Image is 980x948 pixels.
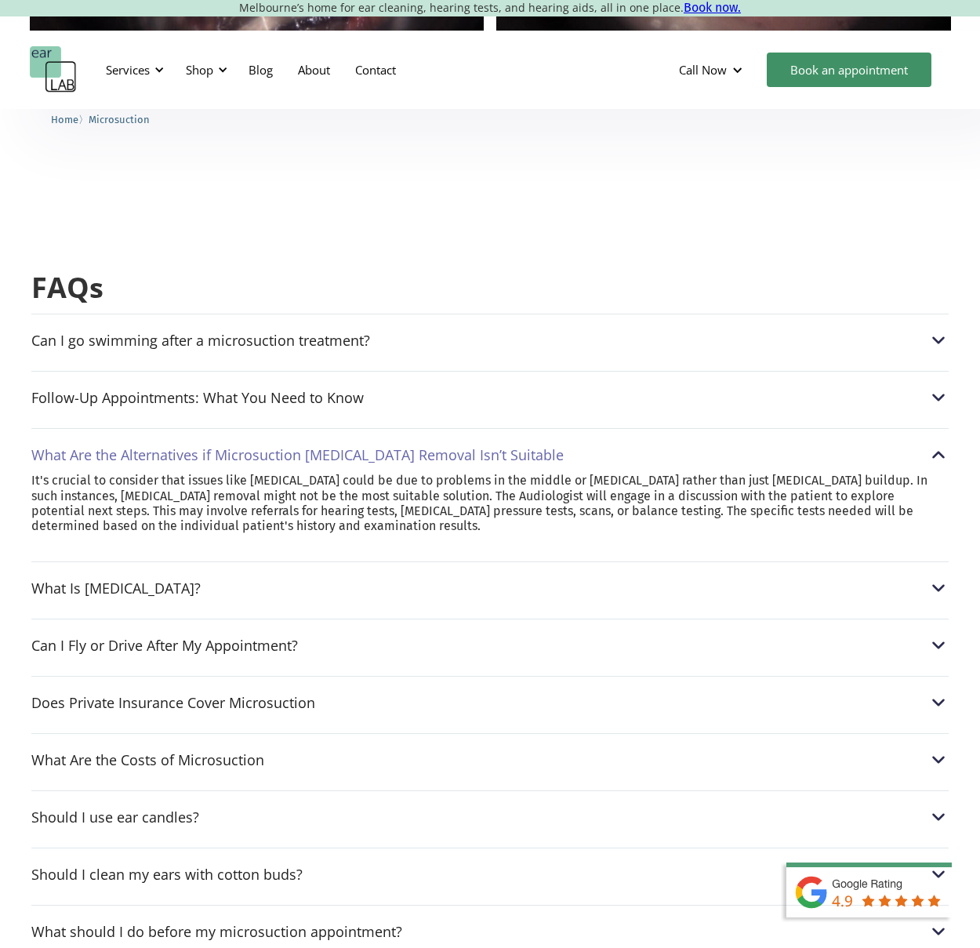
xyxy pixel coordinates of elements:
a: Book an appointment [767,53,931,87]
a: About [285,47,343,93]
nav: What Are the Alternatives if Microsuction [MEDICAL_DATA] Removal Isn’t SuitableWhat Are the Alter... [31,473,949,549]
div: Should I clean my ears with cotton buds? [31,866,303,882]
div: Follow-Up Appointments: What You Need to KnowFollow-Up Appointments: What You Need to Know [31,387,949,408]
div: Services [106,62,150,78]
img: Does Private Insurance Cover Microsuction [928,692,949,713]
li: 〉 [51,111,89,128]
div: What should I do before my microsuction appointment?What should I do before my microsuction appoi... [31,921,949,942]
div: Call Now [666,46,759,93]
div: What Are the Costs of Microsuction [31,752,264,768]
span: Home [51,114,78,125]
div: Should I use ear candles? [31,809,199,825]
div: Call Now [679,62,727,78]
div: What Are the Alternatives if Microsuction [MEDICAL_DATA] Removal Isn’t SuitableWhat Are the Alter... [31,445,949,465]
span: Microsuction [89,114,150,125]
img: What should I do before my microsuction appointment? [928,921,949,942]
div: Can I Fly or Drive After My Appointment? [31,637,298,653]
div: Services [96,46,169,93]
div: Can I Fly or Drive After My Appointment?Can I Fly or Drive After My Appointment? [31,635,949,656]
img: Can I go swimming after a microsuction treatment? [928,330,949,351]
div: Shop [186,62,213,78]
a: Microsuction [89,111,150,126]
a: Home [51,111,78,126]
div: Shop [176,46,232,93]
img: What Are the Costs of Microsuction [928,750,949,770]
img: Should I use ear candles? [928,807,949,827]
div: What should I do before my microsuction appointment? [31,924,402,939]
div: Does Private Insurance Cover MicrosuctionDoes Private Insurance Cover Microsuction [31,692,949,713]
div: Follow-Up Appointments: What You Need to Know [31,390,364,405]
div: Should I clean my ears with cotton buds?Should I clean my ears with cotton buds? [31,864,949,884]
div: What Is [MEDICAL_DATA]?What Is Earwax? [31,578,949,598]
div: Does Private Insurance Cover Microsuction [31,695,315,710]
a: home [30,46,77,93]
div: What Is [MEDICAL_DATA]? [31,580,201,596]
div: What Are the Alternatives if Microsuction [MEDICAL_DATA] Removal Isn’t Suitable [31,447,564,463]
h2: FAQs [31,270,949,307]
div: What Are the Costs of MicrosuctionWhat Are the Costs of Microsuction [31,750,949,770]
img: Can I Fly or Drive After My Appointment? [928,635,949,656]
p: It's crucial to consider that issues like [MEDICAL_DATA] could be due to problems in the middle o... [31,473,949,533]
img: Should I clean my ears with cotton buds? [928,864,949,884]
img: What Is Earwax? [928,578,949,598]
a: Blog [236,47,285,93]
img: Follow-Up Appointments: What You Need to Know [928,387,949,408]
div: Can I go swimming after a microsuction treatment?Can I go swimming after a microsuction treatment? [31,330,949,351]
div: Should I use ear candles?Should I use ear candles? [31,807,949,827]
a: Contact [343,47,408,93]
img: What Are the Alternatives if Microsuction Earwax Removal Isn’t Suitable [928,445,949,465]
div: Can I go swimming after a microsuction treatment? [31,332,370,348]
